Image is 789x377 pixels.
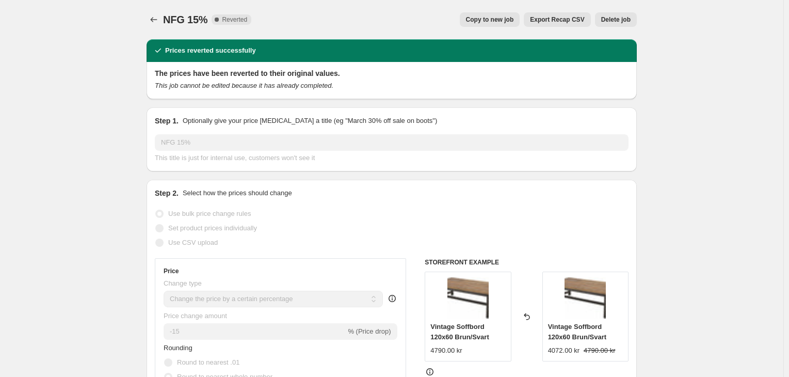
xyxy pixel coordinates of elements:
[183,188,292,198] p: Select how the prices should change
[164,279,202,287] span: Change type
[155,116,179,126] h2: Step 1.
[155,134,629,151] input: 30% off holiday sale
[164,344,192,352] span: Rounding
[548,345,579,356] div: 4072.00 kr
[466,15,514,24] span: Copy to new job
[147,12,161,27] button: Price change jobs
[387,293,397,304] div: help
[584,345,615,356] strike: 4790.00 kr
[548,323,606,341] span: Vintage Soffbord 120x60 Brun/Svart
[530,15,584,24] span: Export Recap CSV
[430,345,462,356] div: 4790.00 kr
[168,239,218,246] span: Use CSV upload
[348,327,391,335] span: % (Price drop)
[168,224,257,232] span: Set product prices individually
[177,358,239,366] span: Round to nearest .01
[165,45,256,56] h2: Prices reverted successfully
[155,188,179,198] h2: Step 2.
[595,12,637,27] button: Delete job
[524,12,590,27] button: Export Recap CSV
[164,267,179,275] h3: Price
[430,323,489,341] span: Vintage Soffbord 120x60 Brun/Svart
[164,323,346,340] input: -15
[163,14,207,25] span: NFG 15%
[155,68,629,78] h2: The prices have been reverted to their original values.
[601,15,631,24] span: Delete job
[565,277,606,319] img: 159410_be35855b-e7e9-4cff-a6cb-9a3177cab00d_80x.jpg
[425,258,629,266] h6: STOREFRONT EXAMPLE
[447,277,489,319] img: 159410_be35855b-e7e9-4cff-a6cb-9a3177cab00d_80x.jpg
[222,15,247,24] span: Reverted
[460,12,520,27] button: Copy to new job
[155,82,333,89] i: This job cannot be edited because it has already completed.
[168,210,251,217] span: Use bulk price change rules
[183,116,437,126] p: Optionally give your price [MEDICAL_DATA] a title (eg "March 30% off sale on boots")
[164,312,227,320] span: Price change amount
[155,154,315,162] span: This title is just for internal use, customers won't see it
